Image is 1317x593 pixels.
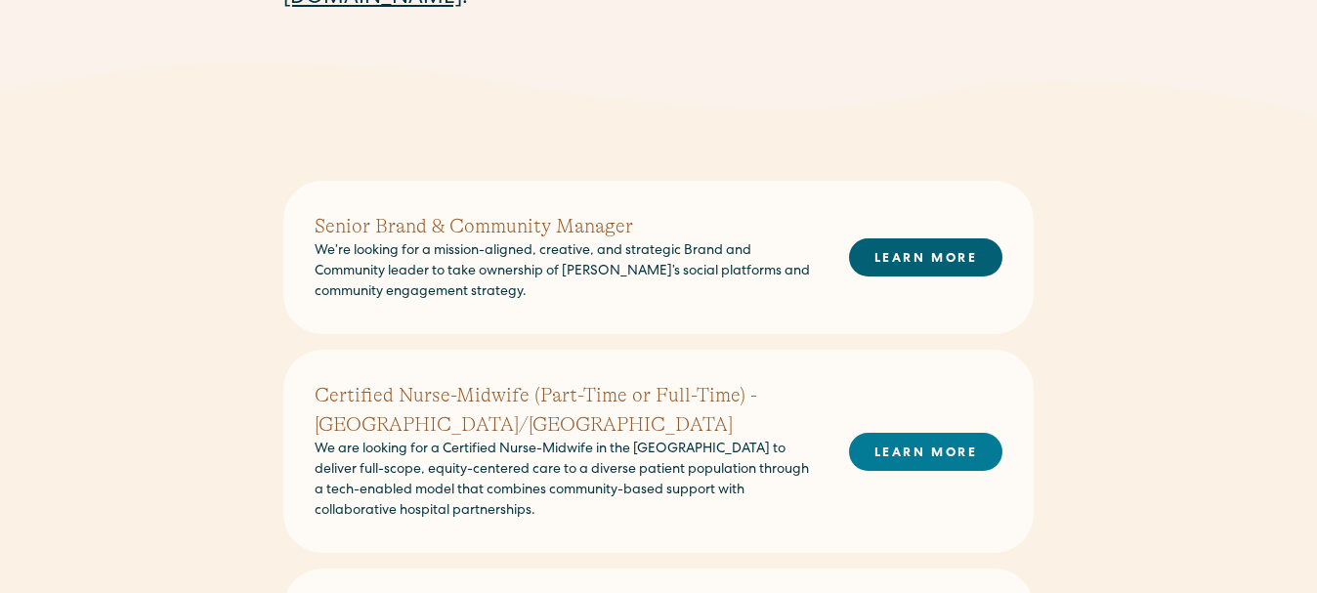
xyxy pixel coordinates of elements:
a: LEARN MORE [849,433,1002,471]
a: LEARN MORE [849,238,1002,276]
h2: Certified Nurse-Midwife (Part-Time or Full-Time) - [GEOGRAPHIC_DATA]/[GEOGRAPHIC_DATA] [315,381,818,440]
h2: Senior Brand & Community Manager [315,212,818,241]
p: We’re looking for a mission-aligned, creative, and strategic Brand and Community leader to take o... [315,241,818,303]
p: We are looking for a Certified Nurse-Midwife in the [GEOGRAPHIC_DATA] to deliver full-scope, equi... [315,440,818,522]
